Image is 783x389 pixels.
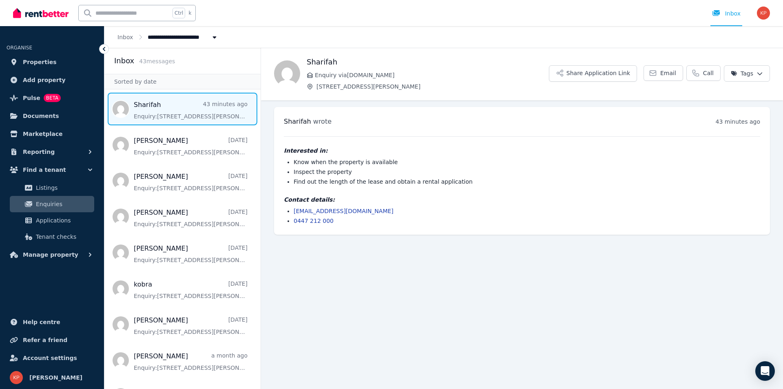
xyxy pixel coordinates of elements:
img: Sharifah [274,60,300,87]
li: Find out the length of the lease and obtain a rental application [294,178,760,186]
a: Applications [10,212,94,229]
span: Properties [23,57,57,67]
span: Manage property [23,250,78,260]
h4: Interested in: [284,147,760,155]
a: [PERSON_NAME][DATE]Enquiry:[STREET_ADDRESS][PERSON_NAME]. [134,316,248,336]
a: [PERSON_NAME][DATE]Enquiry:[STREET_ADDRESS][PERSON_NAME]. [134,208,248,228]
h1: Sharifah [307,56,549,68]
span: [PERSON_NAME] [29,373,82,382]
a: Help centre [7,314,97,330]
time: 43 minutes ago [716,118,760,125]
a: Add property [7,72,97,88]
div: Inbox [712,9,741,18]
button: Tags [724,65,770,82]
h2: Inbox [114,55,134,67]
button: Reporting [7,144,97,160]
a: Documents [7,108,97,124]
a: Listings [10,180,94,196]
span: 43 message s [139,58,175,64]
a: Properties [7,54,97,70]
a: PulseBETA [7,90,97,106]
img: RentBetter [13,7,69,19]
a: Email [644,65,683,81]
span: wrote [313,118,332,125]
a: 0447 212 000 [294,218,334,224]
a: Enquiries [10,196,94,212]
span: Account settings [23,353,77,363]
a: Call [686,65,721,81]
span: Ctrl [173,8,185,18]
span: BETA [44,94,61,102]
a: [PERSON_NAME][DATE]Enquiry:[STREET_ADDRESS][PERSON_NAME]. [134,172,248,192]
a: [EMAIL_ADDRESS][DOMAIN_NAME] [294,208,394,214]
button: Find a tenant [7,162,97,178]
span: Marketplace [23,129,62,139]
span: k [188,10,191,16]
a: Marketplace [7,126,97,142]
a: kobra[DATE]Enquiry:[STREET_ADDRESS][PERSON_NAME]. [134,280,248,300]
img: Kate Papashvili [10,371,23,384]
div: Sorted by date [104,74,261,89]
span: Applications [36,216,91,225]
span: Refer a friend [23,335,67,345]
a: Sharifah43 minutes agoEnquiry:[STREET_ADDRESS][PERSON_NAME]. [134,100,248,120]
span: Help centre [23,317,60,327]
img: Kate Papashvili [757,7,770,20]
button: Manage property [7,247,97,263]
span: Sharifah [284,118,311,125]
h4: Contact details: [284,196,760,204]
span: Call [703,69,714,77]
span: ORGANISE [7,45,32,51]
span: Tags [731,69,753,78]
nav: Breadcrumb [104,26,232,48]
a: Inbox [117,34,133,40]
a: [PERSON_NAME]a month agoEnquiry:[STREET_ADDRESS][PERSON_NAME]. [134,351,248,372]
li: Know when the property is available [294,158,760,166]
span: Reporting [23,147,55,157]
a: [PERSON_NAME][DATE]Enquiry:[STREET_ADDRESS][PERSON_NAME]. [134,244,248,264]
a: Account settings [7,350,97,366]
li: Inspect the property [294,168,760,176]
span: Pulse [23,93,40,103]
span: Listings [36,183,91,193]
span: [STREET_ADDRESS][PERSON_NAME] [316,82,549,91]
span: Tenant checks [36,232,91,242]
span: Email [660,69,676,77]
a: [PERSON_NAME][DATE]Enquiry:[STREET_ADDRESS][PERSON_NAME]. [134,136,248,156]
span: Find a tenant [23,165,66,175]
div: Open Intercom Messenger [755,361,775,381]
span: Enquiry via [DOMAIN_NAME] [315,71,549,79]
a: Tenant checks [10,229,94,245]
span: Add property [23,75,66,85]
span: Documents [23,111,59,121]
a: Refer a friend [7,332,97,348]
button: Share Application Link [549,65,637,82]
span: Enquiries [36,199,91,209]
